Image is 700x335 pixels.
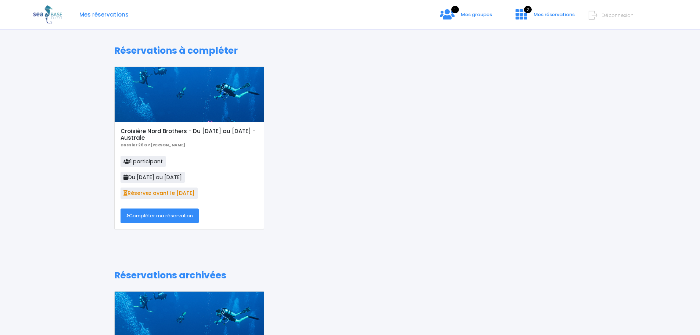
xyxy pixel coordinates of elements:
a: Compléter ma réservation [121,209,199,223]
a: 2 Mes réservations [510,14,579,21]
h1: Réservations à compléter [114,45,586,56]
span: 1 participant [121,156,166,167]
span: 2 [524,6,532,13]
span: Du [DATE] au [DATE] [121,172,185,183]
span: 1 [451,6,459,13]
span: Déconnexion [602,12,633,19]
span: Réservez avant le [DATE] [121,188,198,199]
a: 1 Mes groupes [434,14,498,21]
h1: Réservations archivées [114,270,586,281]
span: Mes groupes [461,11,492,18]
b: Dossier 26 GP [PERSON_NAME] [121,142,185,148]
h5: Croisière Nord Brothers - Du [DATE] au [DATE] - Australe [121,128,258,141]
span: Mes réservations [534,11,575,18]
